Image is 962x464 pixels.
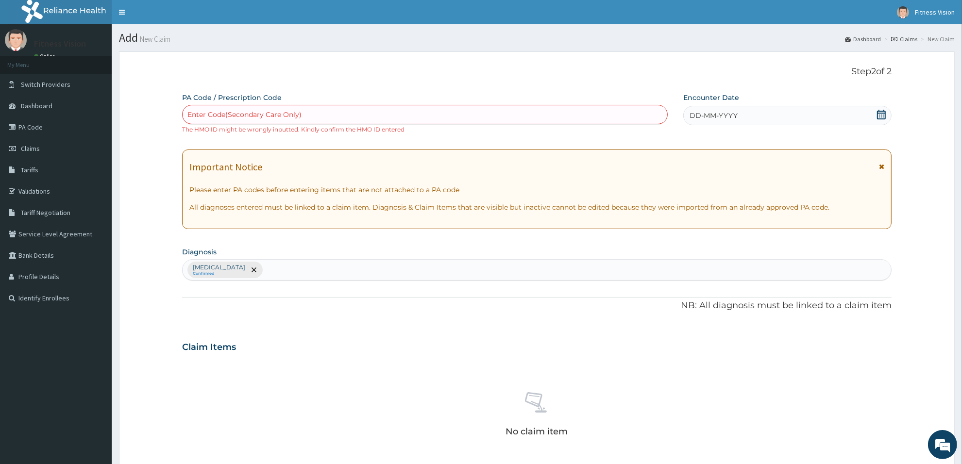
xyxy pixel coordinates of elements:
div: Minimize live chat window [159,5,183,28]
img: d_794563401_company_1708531726252_794563401 [18,49,39,73]
span: We're online! [56,122,134,220]
h1: Important Notice [189,162,262,172]
img: User Image [897,6,909,18]
a: Dashboard [845,35,881,43]
h1: Add [119,32,955,44]
textarea: Type your message and hit 'Enter' [5,265,185,299]
p: Fitness Vision [34,39,86,48]
label: PA Code / Prescription Code [182,93,282,102]
div: Chat with us now [51,54,163,67]
span: Dashboard [21,101,52,110]
p: No claim item [506,427,568,436]
div: Enter Code(Secondary Care Only) [187,110,302,119]
span: Switch Providers [21,80,70,89]
a: Online [34,53,57,60]
p: NB: All diagnosis must be linked to a claim item [182,299,892,312]
p: All diagnoses entered must be linked to a claim item. Diagnosis & Claim Items that are visible bu... [189,202,884,212]
p: Please enter PA codes before entering items that are not attached to a PA code [189,185,884,195]
small: New Claim [138,35,170,43]
li: New Claim [918,35,955,43]
a: Claims [891,35,917,43]
h3: Claim Items [182,342,236,353]
label: Diagnosis [182,247,217,257]
p: Step 2 of 2 [182,66,892,77]
span: Tariffs [21,166,38,174]
span: Fitness Vision [915,8,955,17]
span: DD-MM-YYYY [690,111,738,120]
span: Tariff Negotiation [21,208,70,217]
small: The HMO ID might be wrongly inputted. Kindly confirm the HMO ID entered [182,126,405,133]
span: Claims [21,144,40,153]
img: User Image [5,29,27,51]
label: Encounter Date [683,93,739,102]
